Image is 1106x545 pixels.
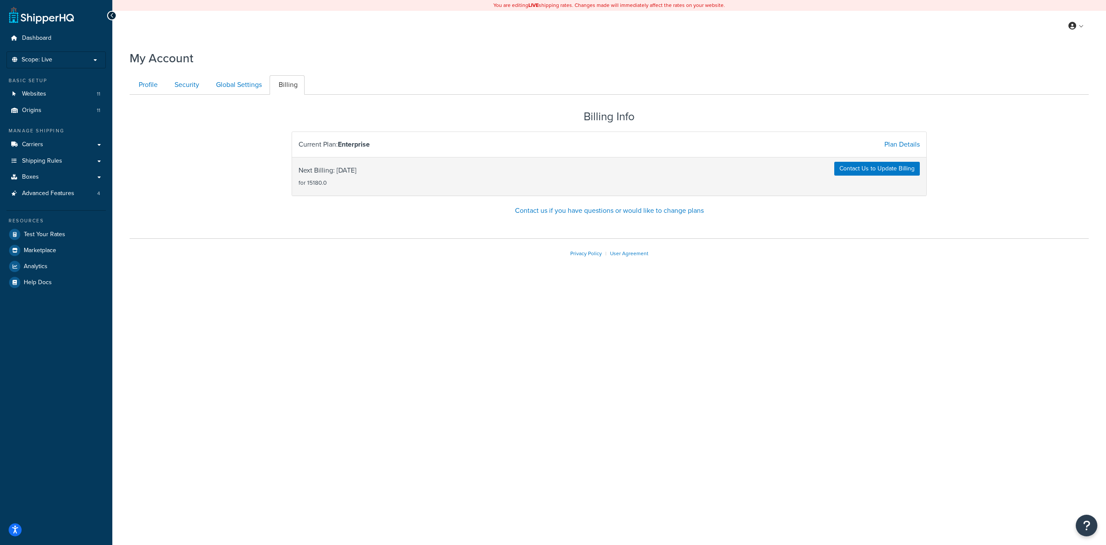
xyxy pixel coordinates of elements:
a: ShipperHQ Home [9,6,74,24]
span: Origins [22,107,41,114]
a: User Agreement [610,250,648,257]
li: Advanced Features [6,186,106,202]
span: | [605,250,607,257]
a: Websites 11 [6,86,106,102]
span: Help Docs [24,279,52,286]
button: Open Resource Center [1076,515,1097,536]
a: Dashboard [6,30,106,46]
a: Profile [130,75,165,95]
a: Origins 11 [6,103,106,119]
h2: Billing Info [292,110,927,123]
span: Websites [22,90,46,98]
span: Carriers [22,141,43,148]
a: Analytics [6,259,106,274]
small: for 15180.0 [299,178,327,187]
li: Origins [6,103,106,119]
a: Boxes [6,169,106,185]
a: Contact us if you have questions or would like to change plans [515,205,704,215]
div: Manage Shipping [6,127,106,135]
a: Security [165,75,206,95]
a: Test Your Rates [6,227,106,242]
a: Marketplace [6,243,106,258]
span: 11 [97,90,100,98]
span: 4 [97,190,100,197]
a: Carriers [6,137,106,153]
div: Basic Setup [6,77,106,84]
a: Shipping Rules [6,153,106,169]
span: Next Billing: [DATE] [299,164,356,189]
a: Contact Us to Update Billing [834,162,920,176]
li: Websites [6,86,106,102]
strong: Enterprise [338,139,370,149]
b: LIVE [528,1,539,9]
span: Marketplace [24,247,56,254]
h1: My Account [130,50,194,67]
div: Resources [6,217,106,224]
span: Shipping Rules [22,157,62,165]
span: Dashboard [22,35,51,42]
span: Advanced Features [22,190,74,197]
span: Test Your Rates [24,231,65,238]
a: Help Docs [6,275,106,290]
a: Billing [270,75,305,95]
div: Current Plan: [292,138,609,151]
span: Scope: Live [22,56,52,64]
span: 11 [97,107,100,114]
a: Privacy Policy [570,250,602,257]
a: Plan Details [884,139,920,149]
a: Advanced Features 4 [6,186,106,202]
a: Global Settings [207,75,269,95]
span: Boxes [22,173,39,181]
span: Analytics [24,263,48,270]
